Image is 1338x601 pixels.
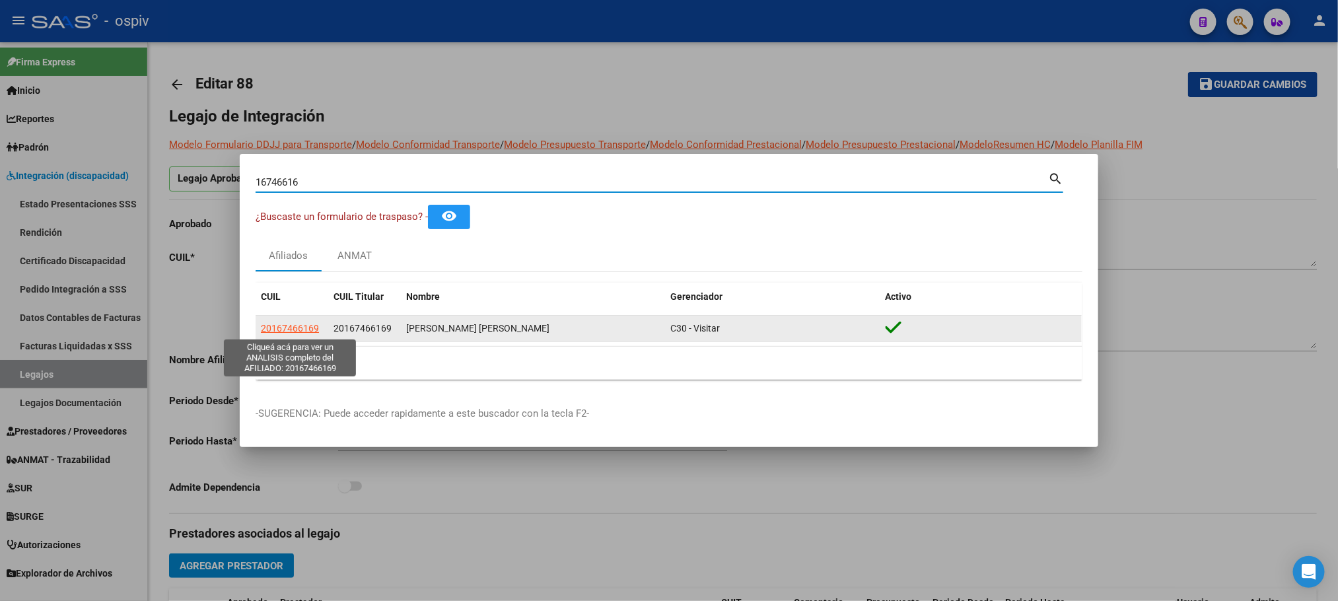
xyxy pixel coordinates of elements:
[406,321,660,336] div: [PERSON_NAME] [PERSON_NAME]
[670,323,720,334] span: C30 - Visitar
[334,323,392,334] span: 20167466169
[1293,556,1325,588] div: Open Intercom Messenger
[256,283,328,311] datatable-header-cell: CUIL
[880,283,1082,311] datatable-header-cell: Activo
[441,208,457,224] mat-icon: remove_red_eye
[261,323,319,334] span: 20167466169
[256,406,1082,421] p: -SUGERENCIA: Puede acceder rapidamente a este buscador con la tecla F2-
[401,283,665,311] datatable-header-cell: Nombre
[328,283,401,311] datatable-header-cell: CUIL Titular
[256,347,1082,380] div: 1 total
[334,291,384,302] span: CUIL Titular
[665,283,880,311] datatable-header-cell: Gerenciador
[261,291,281,302] span: CUIL
[406,291,440,302] span: Nombre
[337,248,372,264] div: ANMAT
[256,211,428,223] span: ¿Buscaste un formulario de traspaso? -
[670,291,722,302] span: Gerenciador
[1048,170,1063,186] mat-icon: search
[886,291,912,302] span: Activo
[269,248,308,264] div: Afiliados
